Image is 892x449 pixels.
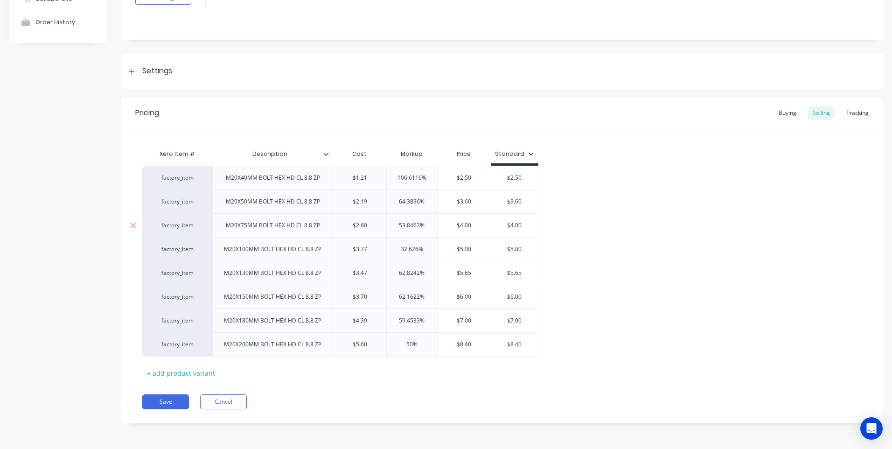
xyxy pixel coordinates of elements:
[438,261,491,285] div: $5.65
[142,285,538,309] div: factory_itemM20X150MM BOLT HEX HD CL 8.8 ZP$3.7062.1622%$6.00$6.00
[387,261,437,285] div: 62.8242%
[438,285,491,309] div: $6.00
[218,219,328,232] div: M20X75MM BOLT HEX HD CL 8.8 ZP
[438,214,491,237] div: $4.00
[142,394,189,409] button: Save
[218,196,328,208] div: M20X50MM BOLT HEX HD CL 8.8 ZP
[491,261,538,285] div: $5.65
[842,106,873,120] div: Tracking
[35,19,75,26] div: Order History
[216,338,329,351] div: M20X200MM BOLT HEX HD CL 8.8 ZP
[216,315,329,327] div: M20X180MM BOLT HEX HD CL 8.8 ZP
[438,190,491,213] div: $3.60
[387,333,437,356] div: 50%
[142,332,538,357] div: factory_itemM20X200MM BOLT HEX HD CL 8.8 ZP$5.6050%$8.40$8.40
[216,267,329,279] div: M20X130MM BOLT HEX HD CL 8.8 ZP
[9,10,107,34] button: Order History
[386,145,437,163] div: Markup
[333,309,386,332] div: $4.39
[216,291,329,303] div: M20X150MM BOLT HEX HD CL 8.8 ZP
[142,213,538,237] div: factory_itemM20X75MM BOLT HEX HD CL 8.8 ZP$2.6053.8462%$4.00$4.00
[438,309,491,332] div: $7.00
[152,340,203,349] div: factory_item
[491,190,538,213] div: $3.60
[491,166,538,189] div: $2.50
[387,214,437,237] div: 53.8462%
[491,309,538,332] div: $7.00
[333,190,386,213] div: $2.19
[152,174,203,182] div: factory_item
[333,214,386,237] div: $2.60
[135,107,159,119] div: Pricing
[333,166,386,189] div: $1.21
[142,366,220,380] div: + add product variant
[491,214,538,237] div: $4.00
[491,238,538,261] div: $5.00
[437,145,491,163] div: Price
[212,142,327,166] div: Description
[387,285,437,309] div: 62.1622%
[491,285,538,309] div: $6.00
[152,269,203,277] div: factory_item
[216,243,329,255] div: M20X100MM BOLT HEX HD CL 8.8 ZP
[774,106,801,120] div: Buying
[495,150,534,158] div: Standard
[438,333,491,356] div: $8.40
[387,166,437,189] div: 106.6116%
[152,293,203,301] div: factory_item
[808,106,835,120] div: Selling
[152,197,203,206] div: factory_item
[212,145,333,163] div: Description
[142,237,538,261] div: factory_itemM20X100MM BOLT HEX HD CL 8.8 ZP$3.7732.626%$5.00$5.00
[142,145,212,163] div: Xero Item #
[387,190,437,213] div: 64.3836%
[333,145,386,163] div: Cost
[438,238,491,261] div: $5.00
[142,166,538,189] div: factory_itemM20X40MM BOLT HEX HD CL 8.8 ZP$1.21106.6116%$2.50$2.50
[438,166,491,189] div: $2.50
[152,316,203,325] div: factory_item
[218,172,328,184] div: M20X40MM BOLT HEX HD CL 8.8 ZP
[860,417,883,440] div: Open Intercom Messenger
[142,261,538,285] div: factory_itemM20X130MM BOLT HEX HD CL 8.8 ZP$3.4762.8242%$5.65$5.65
[387,309,437,332] div: 59.4533%
[333,238,386,261] div: $3.77
[152,245,203,253] div: factory_item
[491,333,538,356] div: $8.40
[142,309,538,332] div: factory_itemM20X180MM BOLT HEX HD CL 8.8 ZP$4.3959.4533%$7.00$7.00
[200,394,247,409] button: Cancel
[333,333,386,356] div: $5.60
[142,189,538,213] div: factory_itemM20X50MM BOLT HEX HD CL 8.8 ZP$2.1964.3836%$3.60$3.60
[387,238,437,261] div: 32.626%
[142,65,172,77] div: Settings
[152,221,203,230] div: factory_item
[333,261,386,285] div: $3.47
[333,285,386,309] div: $3.70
